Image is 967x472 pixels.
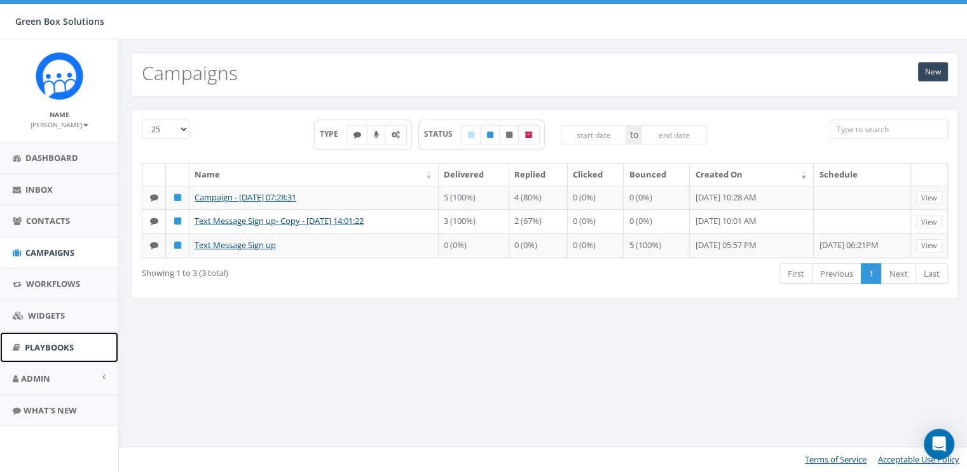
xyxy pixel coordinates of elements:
span: TYPE [320,128,347,139]
td: [DATE] 06:21PM [814,233,911,258]
input: end date [641,125,707,144]
span: Green Box Solutions [15,15,104,27]
a: Previous [812,263,861,284]
span: Dashboard [25,152,78,163]
th: Clicked [568,163,624,186]
i: Published [174,241,181,249]
a: View [916,216,942,229]
i: Draft [468,131,474,139]
a: Acceptable Use Policy [878,454,959,465]
a: Text Message Sign up- Copy - [DATE] 14:01:22 [195,215,364,226]
label: Text SMS [346,125,368,144]
td: 5 (100%) [624,233,690,258]
td: [DATE] 05:57 PM [690,233,814,258]
small: [PERSON_NAME] [31,120,88,129]
a: View [916,239,942,253]
small: Name [50,110,69,119]
i: Text SMS [353,131,361,139]
a: Terms of Service [805,454,867,465]
span: Admin [21,373,50,384]
a: Next [881,263,916,284]
span: Contacts [26,215,70,226]
span: Playbooks [25,342,74,353]
div: Open Intercom Messenger [924,429,954,459]
th: Created On: activate to sort column ascending [690,163,814,186]
th: Bounced [624,163,690,186]
i: Automated Message [392,131,400,139]
input: start date [561,125,627,144]
a: Last [916,263,948,284]
span: to [626,125,641,144]
a: Campaign - [DATE] 07:28:31 [195,191,296,203]
td: 0 (0%) [624,209,690,233]
i: Published [174,193,181,202]
span: Campaigns [25,247,74,258]
a: 1 [861,263,882,284]
th: Schedule [814,163,911,186]
input: Type to search [830,120,948,139]
td: 2 (67%) [509,209,568,233]
span: Widgets [28,310,65,321]
td: 0 (0%) [568,186,624,210]
img: Rally_Corp_Icon.png [36,52,83,100]
i: Ringless Voice Mail [374,131,379,139]
td: 5 (100%) [439,186,509,210]
label: Unpublished [499,125,519,144]
label: Draft [461,125,481,144]
td: 4 (80%) [509,186,568,210]
label: Automated Message [385,125,407,144]
i: Unpublished [506,131,512,139]
a: Text Message Sign up [195,239,276,251]
span: STATUS [424,128,462,139]
label: Archived [518,125,540,144]
span: What's New [24,405,77,416]
td: [DATE] 10:01 AM [690,209,814,233]
h2: Campaigns [142,62,238,83]
i: Published [487,131,493,139]
i: Text SMS [150,217,158,225]
td: 0 (0%) [568,233,624,258]
i: Published [174,217,181,225]
td: 0 (0%) [624,186,690,210]
td: 0 (0%) [439,233,509,258]
a: New [918,62,948,81]
a: First [779,263,813,284]
label: Ringless Voice Mail [367,125,386,144]
th: Name: activate to sort column ascending [189,163,439,186]
label: Published [480,125,500,144]
td: 0 (0%) [568,209,624,233]
a: [PERSON_NAME] [31,118,88,130]
th: Delivered [439,163,509,186]
div: Showing 1 to 3 (3 total) [142,262,467,279]
td: 3 (100%) [439,209,509,233]
i: Text SMS [150,241,158,249]
th: Replied [509,163,568,186]
td: 0 (0%) [509,233,568,258]
a: View [916,191,942,205]
span: Workflows [26,278,80,289]
span: Inbox [25,184,53,195]
td: [DATE] 10:28 AM [690,186,814,210]
i: Text SMS [150,193,158,202]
